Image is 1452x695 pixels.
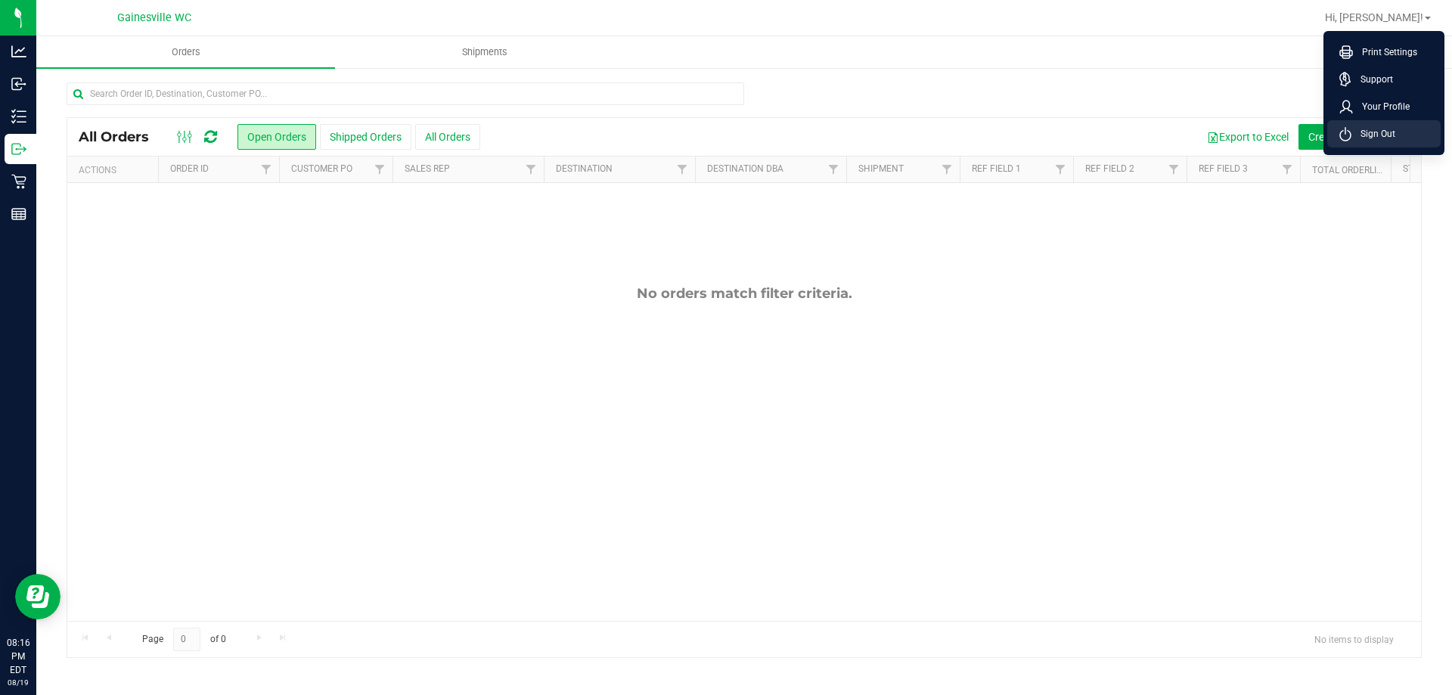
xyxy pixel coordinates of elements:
span: Print Settings [1353,45,1417,60]
a: Total Orderlines [1312,165,1394,175]
a: Shipments [335,36,634,68]
span: No items to display [1302,628,1406,650]
span: Your Profile [1353,99,1410,114]
span: Sign Out [1351,126,1395,141]
a: Status [1403,163,1435,174]
a: Shipment [858,163,904,174]
a: Filter [935,157,960,182]
a: Filter [519,157,544,182]
iframe: Resource center [15,574,60,619]
a: Customer PO [291,163,352,174]
input: Search Order ID, Destination, Customer PO... [67,82,744,105]
span: Create new order [1308,131,1388,143]
button: Open Orders [237,124,316,150]
inline-svg: Inventory [11,109,26,124]
button: All Orders [415,124,480,150]
a: Ref Field 1 [972,163,1021,174]
button: Shipped Orders [320,124,411,150]
inline-svg: Outbound [11,141,26,157]
a: Orders [36,36,335,68]
a: Filter [1275,157,1300,182]
inline-svg: Reports [11,206,26,222]
a: Ref Field 3 [1199,163,1248,174]
inline-svg: Inbound [11,76,26,92]
a: Filter [368,157,392,182]
inline-svg: Retail [11,174,26,189]
span: All Orders [79,129,164,145]
a: Ref Field 2 [1085,163,1134,174]
a: Sales Rep [405,163,450,174]
a: Filter [1048,157,1073,182]
a: Order ID [170,163,209,174]
button: Export to Excel [1197,124,1298,150]
a: Support [1339,72,1435,87]
a: Filter [821,157,846,182]
span: Gainesville WC [117,11,191,24]
span: Shipments [442,45,528,59]
inline-svg: Analytics [11,44,26,59]
span: Support [1351,72,1393,87]
li: Sign Out [1327,120,1441,147]
span: Page of 0 [129,628,238,651]
a: Destination [556,163,613,174]
a: Filter [1162,157,1187,182]
a: Destination DBA [707,163,783,174]
a: Filter [254,157,279,182]
span: Hi, [PERSON_NAME]! [1325,11,1423,23]
button: Create new order [1298,124,1398,150]
p: 08:16 PM EDT [7,636,29,677]
a: Filter [670,157,695,182]
span: Orders [151,45,221,59]
p: 08/19 [7,677,29,688]
div: Actions [79,165,152,175]
div: No orders match filter criteria. [67,285,1421,302]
